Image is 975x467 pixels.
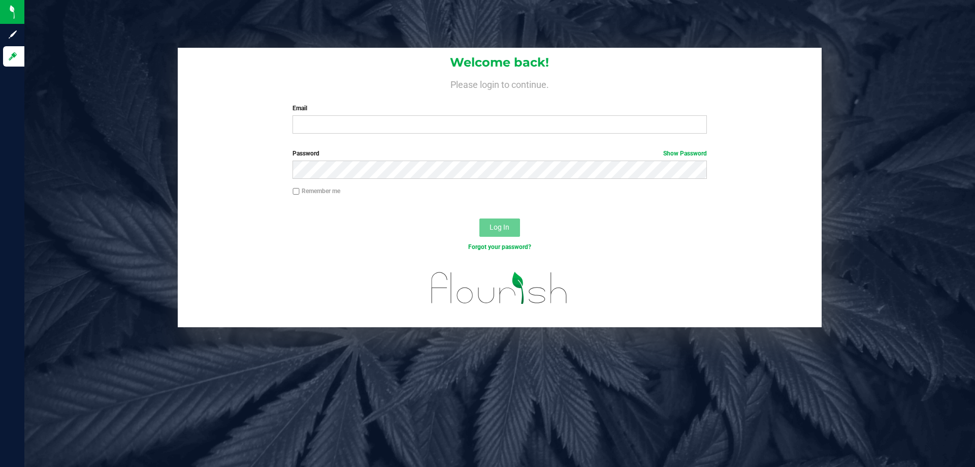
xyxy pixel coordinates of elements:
[292,104,706,113] label: Email
[178,56,822,69] h1: Welcome back!
[479,219,520,237] button: Log In
[663,150,707,157] a: Show Password
[468,243,531,251] a: Forgot your password?
[8,29,18,40] inline-svg: Sign up
[292,150,319,157] span: Password
[178,77,822,89] h4: Please login to continue.
[419,262,580,314] img: flourish_logo.svg
[292,188,300,195] input: Remember me
[8,51,18,61] inline-svg: Log in
[292,186,340,196] label: Remember me
[490,223,509,231] span: Log In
